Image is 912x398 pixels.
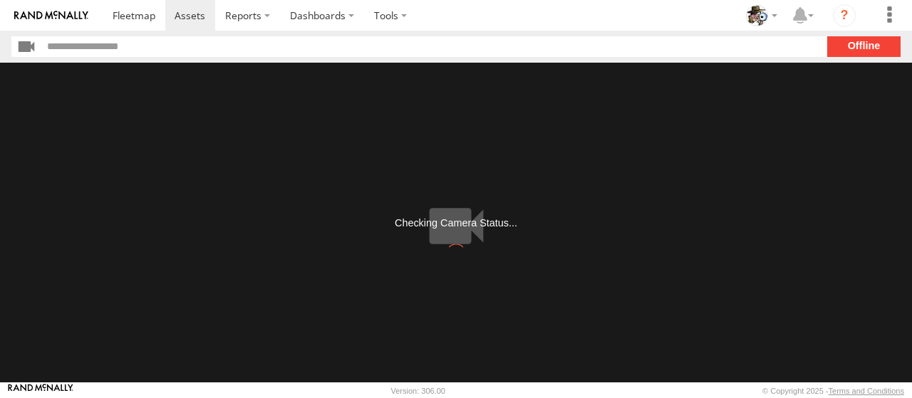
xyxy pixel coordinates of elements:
[833,4,856,27] i: ?
[762,387,904,395] div: © Copyright 2025 -
[741,5,782,26] div: Scott Bennett
[14,11,88,21] img: rand-logo.svg
[829,387,904,395] a: Terms and Conditions
[8,384,73,398] a: Visit our Website
[391,387,445,395] div: Version: 306.00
